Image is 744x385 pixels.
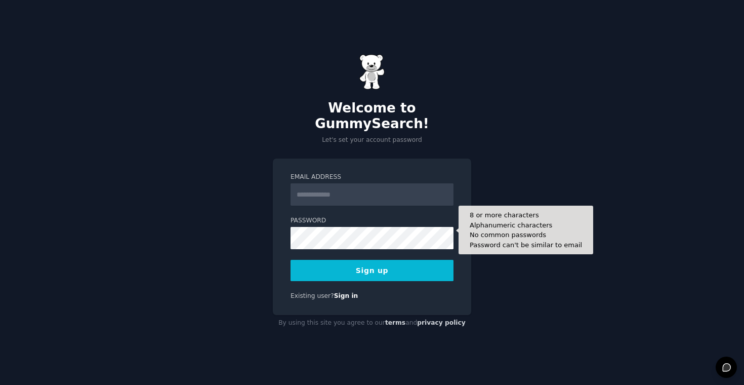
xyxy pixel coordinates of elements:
h2: Welcome to GummySearch! [273,100,471,132]
a: Sign in [334,292,358,299]
div: By using this site you agree to our and [273,315,471,331]
img: Gummy Bear [359,54,385,90]
button: Sign up [291,260,453,281]
a: privacy policy [417,319,466,326]
p: Let's set your account password [273,136,471,145]
label: Password [291,216,453,225]
a: terms [385,319,405,326]
label: Email Address [291,173,453,182]
span: Existing user? [291,292,334,299]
